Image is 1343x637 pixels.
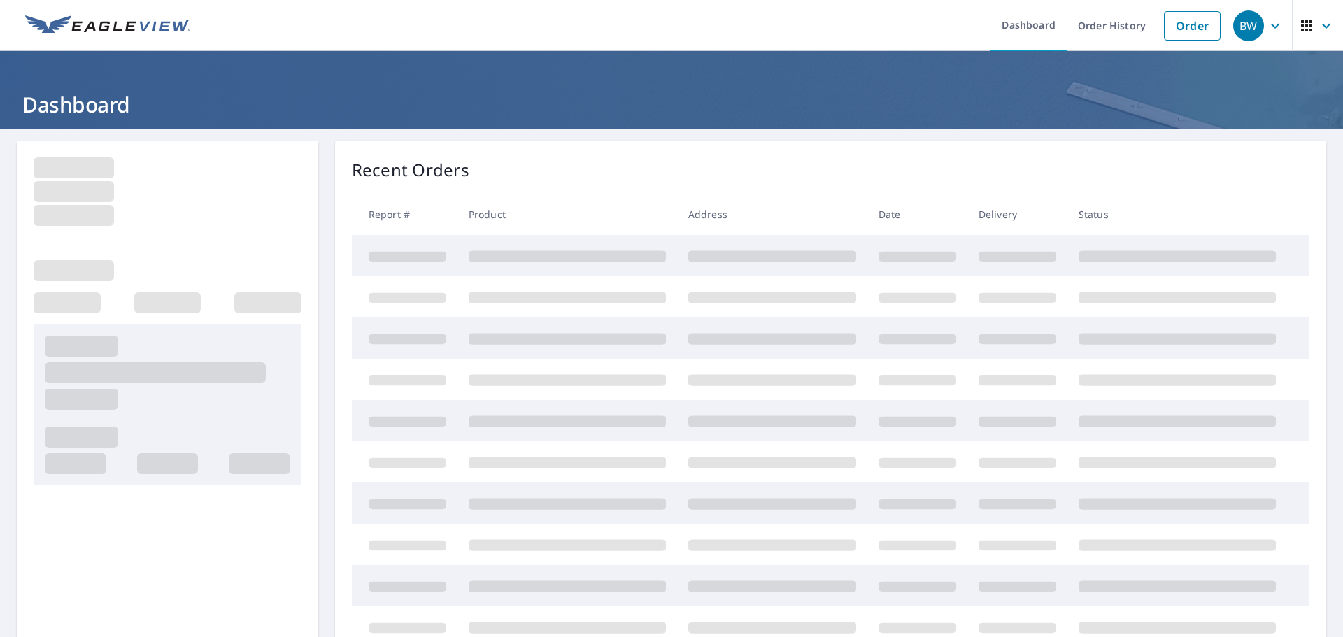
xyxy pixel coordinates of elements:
[1233,10,1264,41] div: BW
[25,15,190,36] img: EV Logo
[457,194,677,235] th: Product
[1067,194,1287,235] th: Status
[352,157,469,182] p: Recent Orders
[867,194,967,235] th: Date
[352,194,457,235] th: Report #
[677,194,867,235] th: Address
[17,90,1326,119] h1: Dashboard
[967,194,1067,235] th: Delivery
[1164,11,1221,41] a: Order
